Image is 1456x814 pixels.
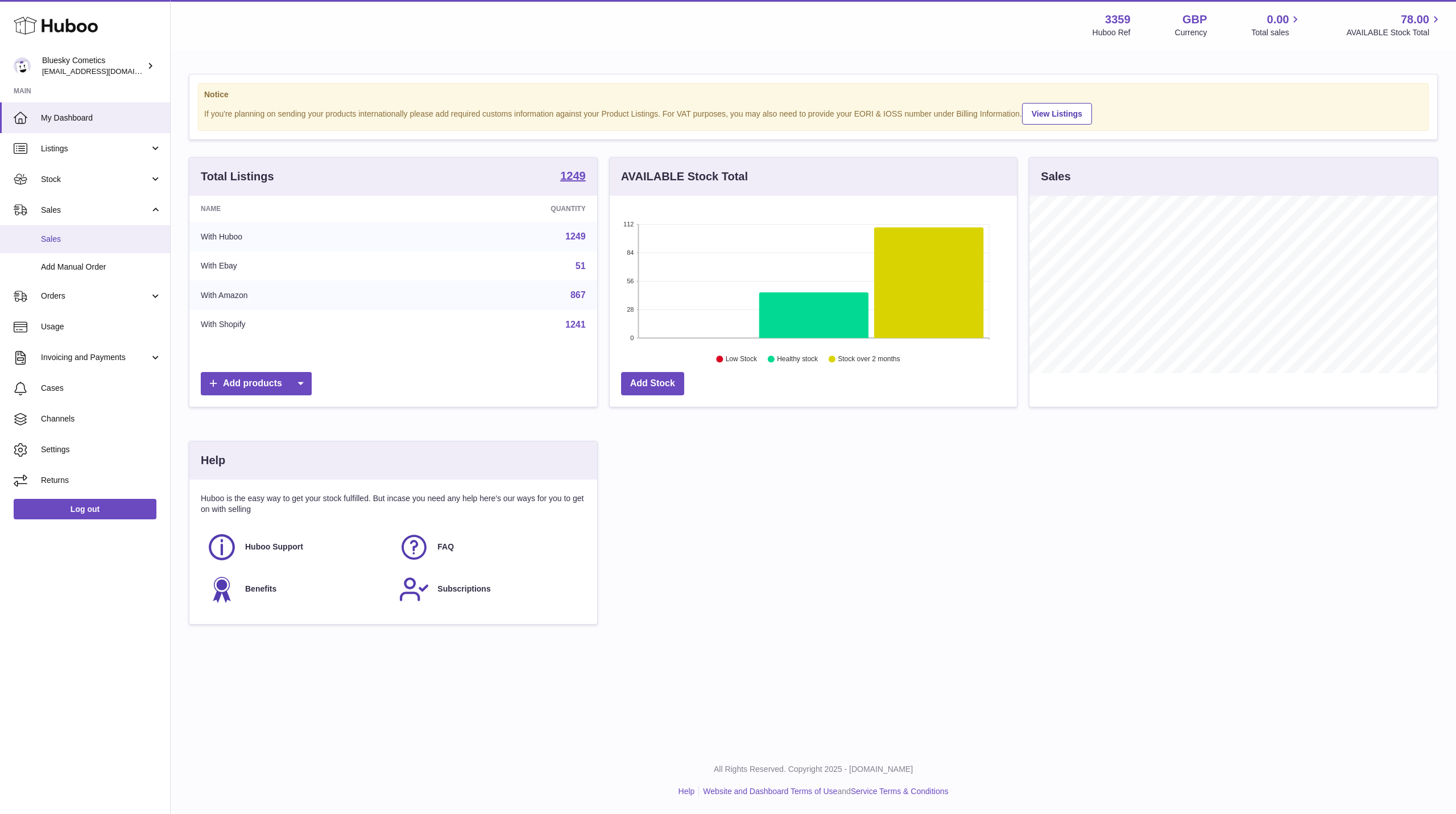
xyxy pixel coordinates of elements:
[245,542,303,552] span: Huboo Support
[851,787,949,796] a: Service Terms & Conditions
[627,278,634,284] text: 56
[14,57,31,75] img: info@blueskycosmetics.co.uk
[630,334,634,341] text: 0
[570,290,586,300] a: 867
[206,574,387,605] a: Benefits
[1022,103,1092,125] a: View Listings
[621,372,684,395] a: Add Stock
[42,55,144,77] div: Bluesky Cometics
[180,764,1447,775] p: All Rights Reserved. Copyright 2025 - [DOMAIN_NAME]
[1267,12,1289,27] span: 0.00
[623,221,634,228] text: 112
[777,356,818,363] text: Healthy stock
[1346,12,1442,38] a: 78.00 AVAILABLE Stock Total
[399,574,580,605] a: Subscriptions
[201,372,312,395] a: Add products
[699,786,948,797] li: and
[565,232,586,241] a: 1249
[1401,12,1429,27] span: 78.00
[189,310,412,340] td: With Shopify
[679,787,695,796] a: Help
[437,584,490,594] span: Subscriptions
[1105,12,1131,27] strong: 3359
[437,542,454,552] span: FAQ
[621,169,748,184] h3: AVAILABLE Stock Total
[1346,27,1442,38] span: AVAILABLE Stock Total
[1251,12,1302,38] a: 0.00 Total sales
[560,170,586,184] a: 1249
[1093,27,1131,38] div: Huboo Ref
[41,234,162,245] span: Sales
[42,67,167,76] span: [EMAIL_ADDRESS][DOMAIN_NAME]
[204,101,1422,125] div: If you're planning on sending your products internationally please add required customs informati...
[41,291,150,301] span: Orders
[41,321,162,332] span: Usage
[41,444,162,455] span: Settings
[201,169,274,184] h3: Total Listings
[41,475,162,486] span: Returns
[201,453,225,468] h3: Help
[703,787,837,796] a: Website and Dashboard Terms of Use
[189,196,412,222] th: Name
[41,352,150,363] span: Invoicing and Payments
[41,113,162,123] span: My Dashboard
[1041,169,1070,184] h3: Sales
[41,174,150,185] span: Stock
[189,280,412,310] td: With Amazon
[565,320,586,329] a: 1241
[1182,12,1207,27] strong: GBP
[1251,27,1302,38] span: Total sales
[560,170,586,181] strong: 1249
[41,205,150,216] span: Sales
[838,356,900,363] text: Stock over 2 months
[189,251,412,281] td: With Ebay
[245,584,276,594] span: Benefits
[726,356,758,363] text: Low Stock
[204,89,1422,100] strong: Notice
[627,249,634,256] text: 84
[41,143,150,154] span: Listings
[412,196,597,222] th: Quantity
[399,532,580,563] a: FAQ
[41,414,162,424] span: Channels
[206,532,387,563] a: Huboo Support
[41,262,162,272] span: Add Manual Order
[189,222,412,251] td: With Huboo
[14,499,156,519] a: Log out
[41,383,162,394] span: Cases
[201,493,586,515] p: Huboo is the easy way to get your stock fulfilled. But incase you need any help here's our ways f...
[627,306,634,313] text: 28
[576,261,586,271] a: 51
[1175,27,1207,38] div: Currency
